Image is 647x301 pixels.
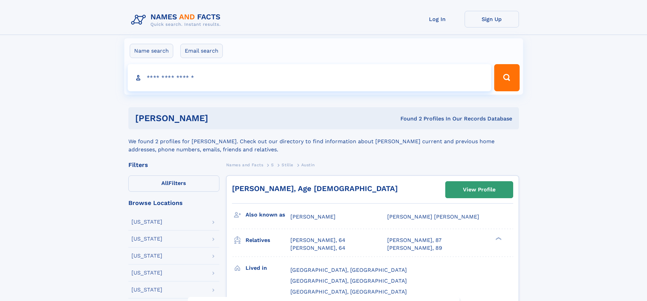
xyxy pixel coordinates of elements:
[128,162,219,168] div: Filters
[180,44,223,58] label: Email search
[290,267,407,273] span: [GEOGRAPHIC_DATA], [GEOGRAPHIC_DATA]
[246,262,290,274] h3: Lived in
[246,209,290,221] h3: Also known as
[161,180,168,186] span: All
[271,161,274,169] a: S
[290,237,345,244] a: [PERSON_NAME], 64
[232,184,398,193] a: [PERSON_NAME], Age [DEMOGRAPHIC_DATA]
[128,129,519,154] div: We found 2 profiles for [PERSON_NAME]. Check out our directory to find information about [PERSON_...
[130,44,173,58] label: Name search
[387,213,479,220] span: [PERSON_NAME] [PERSON_NAME]
[226,161,264,169] a: Names and Facts
[131,287,162,293] div: [US_STATE]
[128,200,219,206] div: Browse Locations
[465,11,519,27] a: Sign Up
[271,163,274,167] span: S
[387,244,442,252] a: [PERSON_NAME], 89
[301,163,315,167] span: Austin
[246,234,290,246] h3: Relatives
[290,213,336,220] span: [PERSON_NAME]
[128,64,491,91] input: search input
[131,219,162,225] div: [US_STATE]
[135,114,304,123] h1: [PERSON_NAME]
[290,278,407,284] span: [GEOGRAPHIC_DATA], [GEOGRAPHIC_DATA]
[131,270,162,276] div: [US_STATE]
[494,64,519,91] button: Search Button
[131,253,162,259] div: [US_STATE]
[446,182,513,198] a: View Profile
[494,237,502,241] div: ❯
[290,288,407,295] span: [GEOGRAPHIC_DATA], [GEOGRAPHIC_DATA]
[463,182,496,197] div: View Profile
[131,236,162,242] div: [US_STATE]
[410,11,465,27] a: Log In
[282,161,293,169] a: Stille
[290,244,345,252] a: [PERSON_NAME], 64
[282,163,293,167] span: Stille
[387,237,442,244] a: [PERSON_NAME], 87
[128,11,226,29] img: Logo Names and Facts
[304,115,512,123] div: Found 2 Profiles In Our Records Database
[128,175,219,192] label: Filters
